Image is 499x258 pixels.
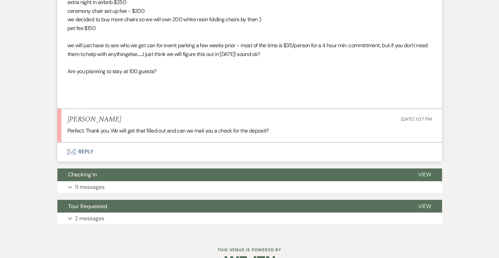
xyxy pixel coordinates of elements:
p: 11 messages [75,182,105,191]
p: Are you planning to stay at 100 guests? [67,67,432,76]
p: we will just have to see who we get can for event parking a few weeks prior - most of the time is... [67,41,432,58]
button: 11 messages [57,181,442,193]
button: View [407,200,442,212]
button: 2 messages [57,212,442,224]
p: Perfect. Thank you. We will get that filled out and can we mail you a check for the deposit? [67,126,432,135]
h5: [PERSON_NAME] [67,115,121,124]
button: View [407,168,442,181]
span: Checking In [68,171,97,178]
p: 2 messages [75,214,104,223]
button: Checking In [57,168,407,181]
p: pet fee $150 [67,24,432,33]
span: Tour Requested [68,202,107,209]
p: ceremony chair set up fee - $200 [67,7,432,16]
button: Reply [57,142,442,161]
button: Tour Requested [57,200,407,212]
span: [DATE] 1:07 PM [400,116,432,122]
span: View [418,202,431,209]
p: we decided to buy more chairs so we will own 200 white resin folding chairs by then :) [67,15,432,24]
span: View [418,171,431,178]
